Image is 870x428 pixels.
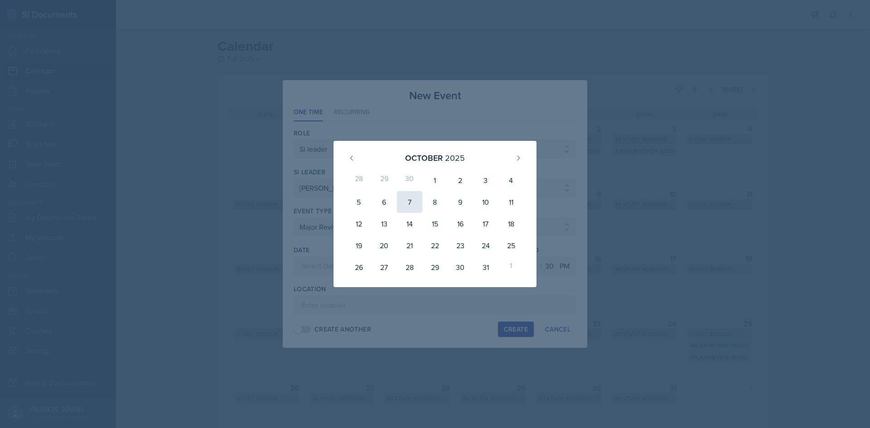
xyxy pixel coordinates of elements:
[346,235,372,256] div: 19
[405,152,443,164] div: October
[397,213,422,235] div: 14
[473,169,498,191] div: 3
[372,169,397,191] div: 29
[448,213,473,235] div: 16
[372,191,397,213] div: 6
[422,256,448,278] div: 29
[422,191,448,213] div: 8
[397,235,422,256] div: 21
[346,191,372,213] div: 5
[422,213,448,235] div: 15
[448,169,473,191] div: 2
[445,152,465,164] div: 2025
[498,191,524,213] div: 11
[498,169,524,191] div: 4
[397,169,422,191] div: 30
[448,191,473,213] div: 9
[473,256,498,278] div: 31
[397,191,422,213] div: 7
[422,235,448,256] div: 22
[448,235,473,256] div: 23
[346,213,372,235] div: 12
[346,256,372,278] div: 26
[498,213,524,235] div: 18
[473,191,498,213] div: 10
[473,235,498,256] div: 24
[372,256,397,278] div: 27
[422,169,448,191] div: 1
[448,256,473,278] div: 30
[346,169,372,191] div: 28
[372,235,397,256] div: 20
[498,235,524,256] div: 25
[397,256,422,278] div: 28
[473,213,498,235] div: 17
[372,213,397,235] div: 13
[498,256,524,278] div: 1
